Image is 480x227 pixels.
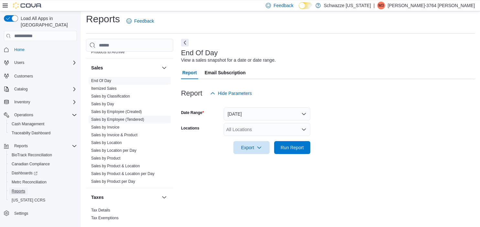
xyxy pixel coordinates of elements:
button: Inventory [12,98,33,106]
button: Settings [1,209,80,218]
span: Washington CCRS [9,196,77,204]
div: Sales [86,77,173,188]
span: Catalog [12,85,77,93]
div: Monique-3764 Valdez [377,2,385,9]
h3: End Of Day [181,49,218,57]
button: Catalog [1,85,80,94]
span: Sales by Location [91,140,122,145]
span: BioTrack Reconciliation [9,151,77,159]
span: Canadian Compliance [12,161,50,167]
button: Cash Management [6,119,80,129]
button: BioTrack Reconciliation [6,150,80,160]
button: Sales [91,65,159,71]
button: Canadian Compliance [6,160,80,169]
a: Sales by Location per Day [91,148,136,153]
span: Sales by Product & Location per Day [91,171,155,176]
button: Users [1,58,80,67]
span: Run Report [281,144,304,151]
a: Sales by Product [91,156,121,160]
a: Canadian Compliance [9,160,52,168]
span: Report [182,66,197,79]
a: Home [12,46,27,54]
a: Sales by Invoice [91,125,119,129]
a: Settings [12,210,31,217]
a: Customers [12,72,36,80]
h3: Sales [91,65,103,71]
span: Catalog [14,87,27,92]
button: Taxes [91,194,159,201]
span: Sales by Invoice & Product [91,132,137,138]
a: Sales by Employee (Tendered) [91,117,144,122]
h1: Reports [86,13,120,26]
a: BioTrack Reconciliation [9,151,55,159]
p: | [373,2,375,9]
span: Settings [12,209,77,217]
span: Inventory [14,99,30,105]
a: [US_STATE] CCRS [9,196,48,204]
span: [US_STATE] CCRS [12,198,45,203]
span: Reports [14,143,28,149]
span: Traceabilty Dashboard [12,130,50,136]
a: Products to Archive [91,50,124,54]
input: Dark Mode [299,2,312,9]
button: Open list of options [301,127,306,132]
span: End Of Day [91,78,111,83]
button: [US_STATE] CCRS [6,196,80,205]
span: Feedback [273,2,293,9]
span: Export [237,141,266,154]
button: Inventory [1,98,80,107]
span: Users [14,60,24,65]
span: Metrc Reconciliation [9,178,77,186]
a: Reports [9,187,28,195]
button: Sales [160,64,168,72]
a: Traceabilty Dashboard [9,129,53,137]
button: Taxes [160,193,168,201]
span: Metrc Reconciliation [12,180,47,185]
span: Home [14,47,25,52]
a: Tax Exemptions [91,216,119,220]
a: Feedback [124,15,156,27]
a: Sales by Product & Location per Day [91,171,155,176]
span: Feedback [134,18,154,24]
span: Products to Archive [91,49,124,55]
button: Reports [1,141,80,150]
button: Operations [12,111,36,119]
button: Next [181,39,189,46]
button: Users [12,59,27,67]
span: Home [12,46,77,54]
a: Cash Management [9,120,47,128]
a: Tax Details [91,208,110,212]
p: Schwazze [US_STATE] [324,2,371,9]
a: End Of Day [91,78,111,83]
span: Load All Apps in [GEOGRAPHIC_DATA] [18,15,77,28]
a: Dashboards [6,169,80,178]
span: Itemized Sales [91,86,117,91]
img: Cova [13,2,42,9]
span: Sales by Employee (Created) [91,109,142,114]
span: Customers [12,72,77,80]
button: Export [233,141,270,154]
span: Reports [9,187,77,195]
button: Metrc Reconciliation [6,178,80,187]
a: Sales by Product per Day [91,179,135,184]
button: Operations [1,110,80,119]
a: Metrc Reconciliation [9,178,49,186]
span: Reports [12,142,77,150]
span: Operations [12,111,77,119]
a: Dashboards [9,169,40,177]
div: View a sales snapshot for a date or date range. [181,57,276,64]
button: [DATE] [224,108,310,120]
button: Customers [1,71,80,80]
span: Traceabilty Dashboard [9,129,77,137]
span: Settings [14,211,28,216]
h3: Taxes [91,194,104,201]
label: Locations [181,126,199,131]
button: Run Report [274,141,310,154]
span: Inventory [12,98,77,106]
